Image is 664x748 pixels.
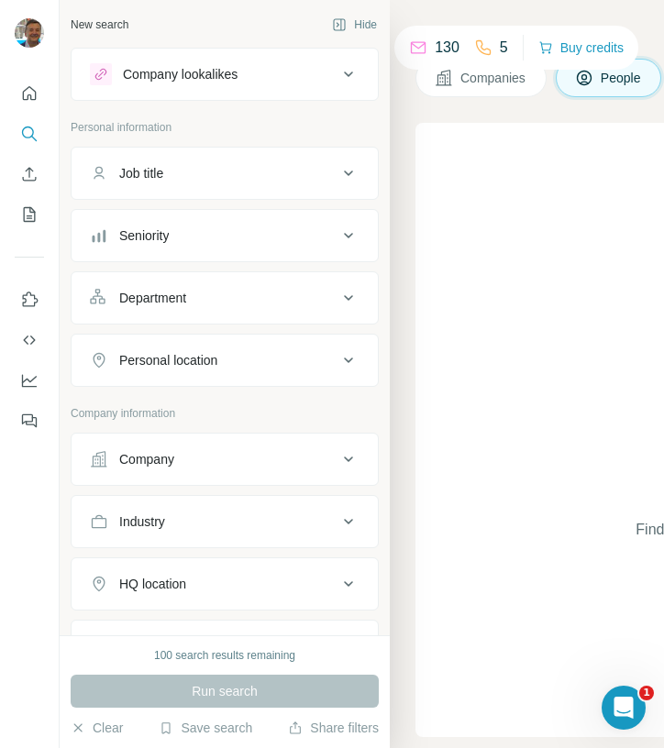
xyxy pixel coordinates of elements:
[460,69,527,87] span: Companies
[119,289,186,307] div: Department
[119,351,217,369] div: Personal location
[71,405,379,422] p: Company information
[15,198,44,231] button: My lists
[154,647,295,664] div: 100 search results remaining
[15,77,44,110] button: Quick start
[538,35,624,60] button: Buy credits
[15,404,44,437] button: Feedback
[15,158,44,191] button: Enrich CSV
[72,276,378,320] button: Department
[15,117,44,150] button: Search
[119,512,165,531] div: Industry
[72,437,378,481] button: Company
[71,719,123,737] button: Clear
[601,69,643,87] span: People
[159,719,252,737] button: Save search
[415,22,642,48] h4: Search
[15,18,44,48] img: Avatar
[15,283,44,316] button: Use Surfe on LinkedIn
[500,37,508,59] p: 5
[72,214,378,258] button: Seniority
[15,324,44,357] button: Use Surfe API
[71,16,128,33] div: New search
[288,719,379,737] button: Share filters
[639,686,654,700] span: 1
[123,65,238,83] div: Company lookalikes
[72,151,378,195] button: Job title
[119,575,186,593] div: HQ location
[119,164,163,182] div: Job title
[72,338,378,382] button: Personal location
[72,500,378,544] button: Industry
[72,52,378,96] button: Company lookalikes
[119,226,169,245] div: Seniority
[72,624,378,668] button: Annual revenue ($)
[435,37,459,59] p: 130
[319,11,390,38] button: Hide
[119,450,174,468] div: Company
[71,119,379,136] p: Personal information
[72,562,378,606] button: HQ location
[602,686,646,730] iframe: Intercom live chat
[15,364,44,397] button: Dashboard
